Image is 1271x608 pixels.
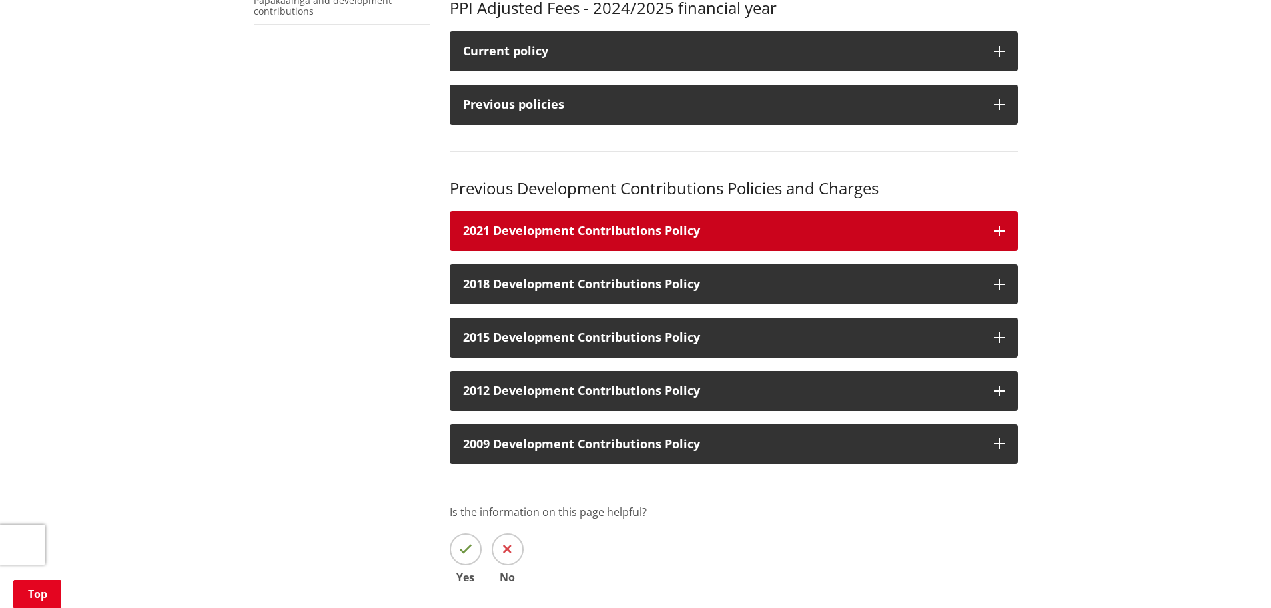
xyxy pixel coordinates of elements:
button: 2015 Development Contributions Policy [450,318,1018,358]
h3: 2018 Development Contributions Policy [463,278,981,291]
button: 2021 Development Contributions Policy [450,211,1018,251]
button: 2018 Development Contributions Policy [450,264,1018,304]
h3: 2021 Development Contributions Policy [463,224,981,238]
a: Top [13,580,61,608]
h3: Previous Development Contributions Policies and Charges [450,179,1018,198]
div: Current policy [463,45,981,58]
button: Current policy [450,31,1018,71]
button: Previous policies [450,85,1018,125]
button: 2009 Development Contributions Policy [450,424,1018,465]
h3: 2009 Development Contributions Policy [463,438,981,451]
span: No [492,572,524,583]
div: Previous policies [463,98,981,111]
h3: 2015 Development Contributions Policy [463,331,981,344]
button: 2012 Development Contributions Policy [450,371,1018,411]
p: Is the information on this page helpful? [450,504,1018,520]
h3: 2012 Development Contributions Policy [463,384,981,398]
span: Yes [450,572,482,583]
